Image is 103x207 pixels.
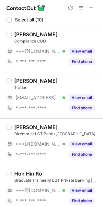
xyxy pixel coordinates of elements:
span: Select all (10) [15,17,43,22]
span: ***@[DOMAIN_NAME] [16,188,60,193]
div: [PERSON_NAME] [14,124,58,130]
div: Compliance CDD [14,38,99,44]
div: [PERSON_NAME] [14,31,58,38]
span: ***@[DOMAIN_NAME] [16,141,60,147]
span: [EMAIL_ADDRESS][DOMAIN_NAME] [16,95,60,101]
div: Director at LGT Bank ([GEOGRAPHIC_DATA]) Ltd. [14,131,99,137]
button: Reveal Button [69,141,95,147]
button: Reveal Button [69,58,95,65]
div: [PERSON_NAME] [14,78,58,84]
div: Graduate Trainee @ LGT Private Banking | [GEOGRAPHIC_DATA] [14,177,99,183]
button: Reveal Button [69,48,95,55]
img: ContactOut v5.3.10 [6,4,45,12]
div: Hon Hin Ko [14,170,42,177]
button: Reveal Button [69,198,95,204]
span: ***@[DOMAIN_NAME] [16,48,60,54]
div: Trader [14,85,99,91]
button: Reveal Button [69,151,95,158]
button: Reveal Button [69,94,95,101]
button: Reveal Button [69,187,95,194]
button: Reveal Button [69,105,95,111]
